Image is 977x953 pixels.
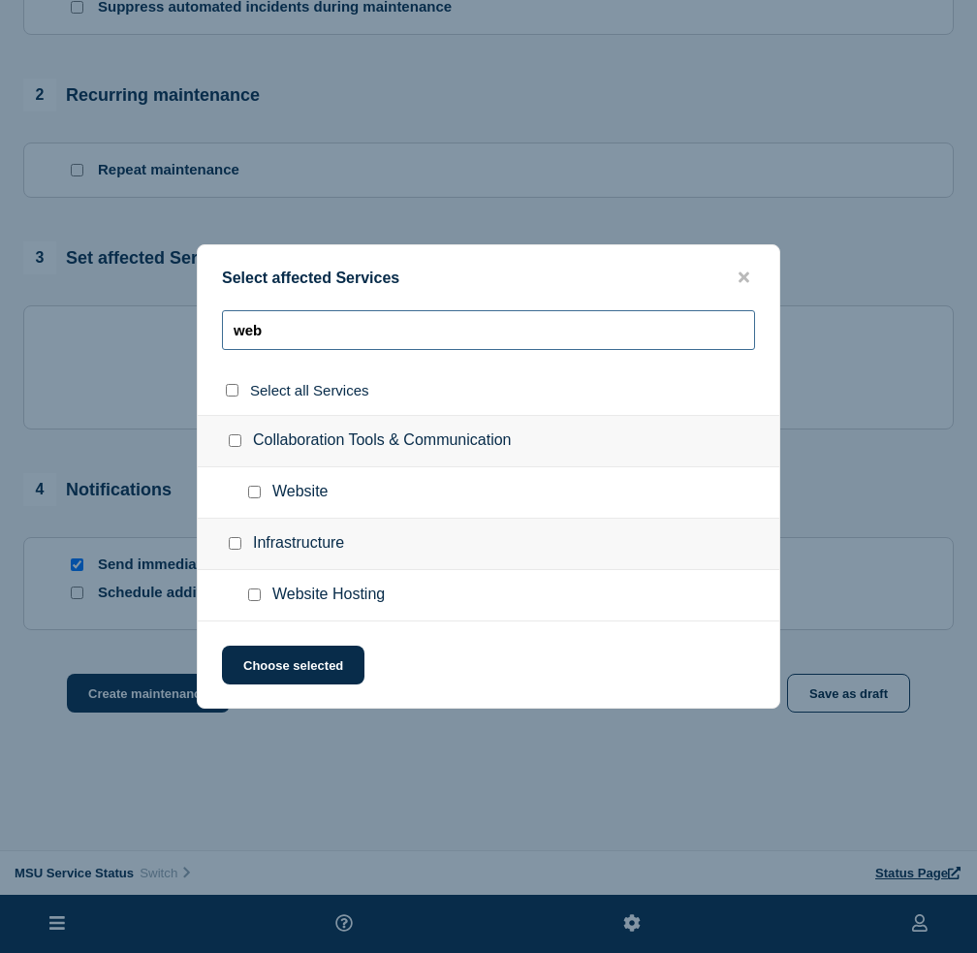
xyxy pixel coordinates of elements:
[198,415,779,467] div: Collaboration Tools & Communication
[229,434,241,447] input: Collaboration Tools & Communication checkbox
[198,269,779,287] div: Select affected Services
[229,537,241,550] input: Infrastructure checkbox
[198,519,779,570] div: Infrastructure
[248,486,261,498] input: Website checkbox
[226,384,238,397] input: select all checkbox
[222,310,755,350] input: Search
[272,586,385,605] span: Website Hosting
[733,269,755,287] button: close button
[272,483,329,502] span: Website
[222,646,364,684] button: Choose selected
[248,588,261,601] input: Website Hosting checkbox
[250,382,369,398] span: Select all Services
